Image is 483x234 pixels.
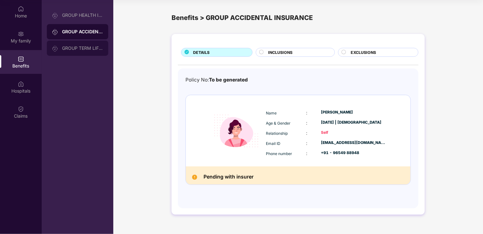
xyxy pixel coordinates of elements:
[306,120,307,126] span: :
[18,6,24,12] img: svg+xml;base64,PHN2ZyBpZD0iSG9tZSIgeG1sbnM9Imh0dHA6Ly93d3cudzMub3JnLzIwMDAvc3ZnIiB3aWR0aD0iMjAiIG...
[306,110,307,115] span: :
[266,131,288,136] span: Relationship
[172,13,425,23] div: Benefits > GROUP ACCIDENTAL INSURANCE
[351,49,376,55] span: EXCLUSIONS
[306,130,307,136] span: :
[209,77,248,83] span: To be generated
[266,111,277,115] span: Name
[62,29,103,35] div: GROUP ACCIDENTAL INSURANCE
[321,109,386,115] div: [PERSON_NAME]
[62,46,103,51] div: GROUP TERM LIFE INSURANCE
[193,49,210,55] span: DETAILS
[185,76,248,84] div: Policy No:
[266,121,291,126] span: Age & Gender
[52,29,58,35] img: svg+xml;base64,PHN2ZyB3aWR0aD0iMjAiIGhlaWdodD0iMjAiIHZpZXdCb3g9IjAgMCAyMCAyMCIgZmlsbD0ibm9uZSIgeG...
[192,175,197,180] img: Pending
[268,49,293,55] span: INCLUSIONS
[266,141,280,146] span: Email ID
[18,106,24,112] img: svg+xml;base64,PHN2ZyBpZD0iQ2xhaW0iIHhtbG5zPSJodHRwOi8vd3d3LnczLm9yZy8yMDAwL3N2ZyIgd2lkdGg9IjIwIi...
[321,140,386,146] div: [EMAIL_ADDRESS][DOMAIN_NAME]
[18,31,24,37] img: svg+xml;base64,PHN2ZyB3aWR0aD0iMjAiIGhlaWdodD0iMjAiIHZpZXdCb3g9IjAgMCAyMCAyMCIgZmlsbD0ibm9uZSIgeG...
[306,151,307,156] span: :
[204,173,254,181] h2: Pending with insurer
[321,130,386,136] div: Self
[62,13,103,18] div: GROUP HEALTH INSURANCE
[52,45,58,52] img: svg+xml;base64,PHN2ZyB3aWR0aD0iMjAiIGhlaWdodD0iMjAiIHZpZXdCb3g9IjAgMCAyMCAyMCIgZmlsbD0ibm9uZSIgeG...
[321,150,386,156] div: +91 - 96549 88948
[52,12,58,19] img: svg+xml;base64,PHN2ZyB3aWR0aD0iMjAiIGhlaWdodD0iMjAiIHZpZXdCb3g9IjAgMCAyMCAyMCIgZmlsbD0ibm9uZSIgeG...
[208,103,264,159] img: icon
[306,140,307,146] span: :
[321,120,386,126] div: [DATE] | [DEMOGRAPHIC_DATA]
[266,151,292,156] span: Phone number
[18,56,24,62] img: svg+xml;base64,PHN2ZyBpZD0iQmVuZWZpdHMiIHhtbG5zPSJodHRwOi8vd3d3LnczLm9yZy8yMDAwL3N2ZyIgd2lkdGg9Ij...
[18,81,24,87] img: svg+xml;base64,PHN2ZyBpZD0iSG9zcGl0YWxzIiB4bWxucz0iaHR0cDovL3d3dy53My5vcmcvMjAwMC9zdmciIHdpZHRoPS...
